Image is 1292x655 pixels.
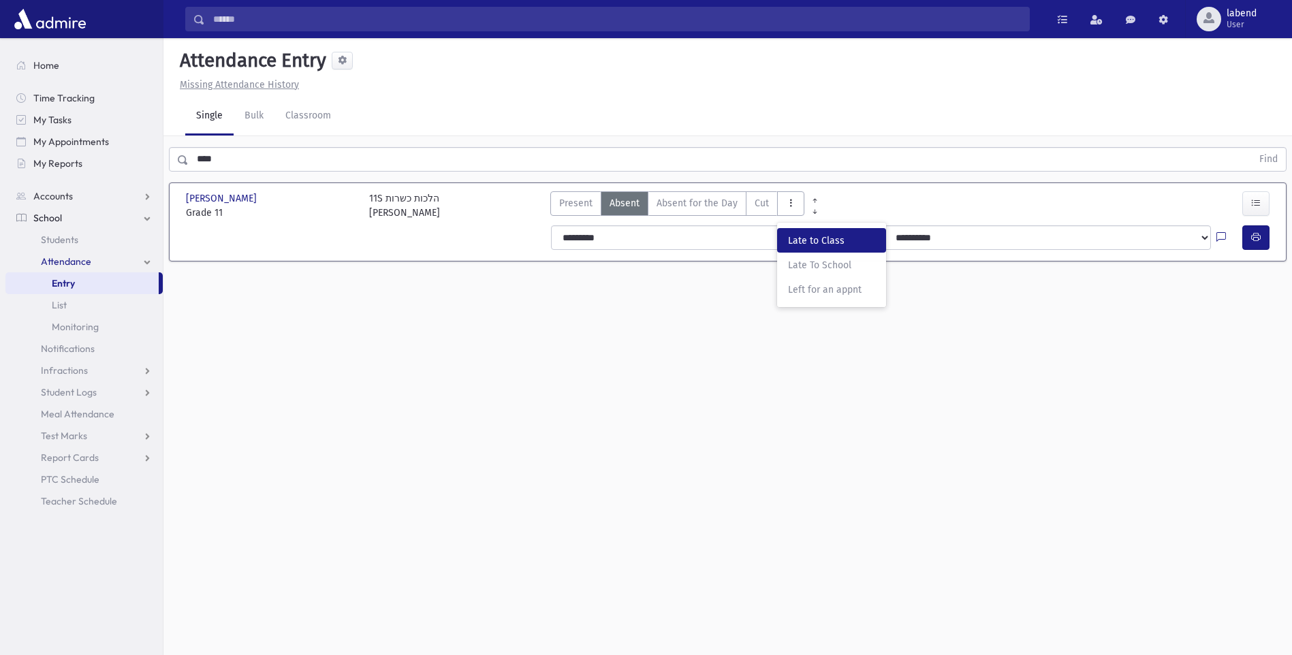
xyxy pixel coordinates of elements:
[41,364,88,377] span: Infractions
[52,277,75,289] span: Entry
[755,196,769,210] span: Cut
[5,316,163,338] a: Monitoring
[41,386,97,398] span: Student Logs
[5,425,163,447] a: Test Marks
[33,59,59,71] span: Home
[5,109,163,131] a: My Tasks
[788,258,875,272] span: Late To School
[33,212,62,224] span: School
[41,430,87,442] span: Test Marks
[5,229,163,251] a: Students
[52,299,67,311] span: List
[5,272,159,294] a: Entry
[41,234,78,246] span: Students
[550,191,804,220] div: AttTypes
[5,360,163,381] a: Infractions
[610,196,640,210] span: Absent
[33,135,109,148] span: My Appointments
[41,495,117,507] span: Teacher Schedule
[1251,148,1286,171] button: Find
[5,251,163,272] a: Attendance
[5,207,163,229] a: School
[174,79,299,91] a: Missing Attendance History
[205,7,1029,31] input: Search
[5,153,163,174] a: My Reports
[33,114,72,126] span: My Tasks
[5,294,163,316] a: List
[186,206,356,220] span: Grade 11
[559,196,593,210] span: Present
[788,283,875,297] span: Left for an appnt
[369,191,440,220] div: 11S הלכות כשרות [PERSON_NAME]
[5,87,163,109] a: Time Tracking
[5,54,163,76] a: Home
[5,338,163,360] a: Notifications
[185,97,234,135] a: Single
[5,447,163,468] a: Report Cards
[41,473,99,485] span: PTC Schedule
[5,381,163,403] a: Student Logs
[41,408,114,420] span: Meal Attendance
[657,196,738,210] span: Absent for the Day
[234,97,274,135] a: Bulk
[5,403,163,425] a: Meal Attendance
[41,342,95,355] span: Notifications
[5,468,163,490] a: PTC Schedule
[1227,8,1257,19] span: labend
[33,92,95,104] span: Time Tracking
[174,49,326,72] h5: Attendance Entry
[5,131,163,153] a: My Appointments
[5,490,163,512] a: Teacher Schedule
[41,451,99,464] span: Report Cards
[5,185,163,207] a: Accounts
[186,191,259,206] span: [PERSON_NAME]
[41,255,91,268] span: Attendance
[52,321,99,333] span: Monitoring
[33,190,73,202] span: Accounts
[11,5,89,33] img: AdmirePro
[788,234,875,248] span: Late to Class
[33,157,82,170] span: My Reports
[180,79,299,91] u: Missing Attendance History
[274,97,342,135] a: Classroom
[1227,19,1257,30] span: User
